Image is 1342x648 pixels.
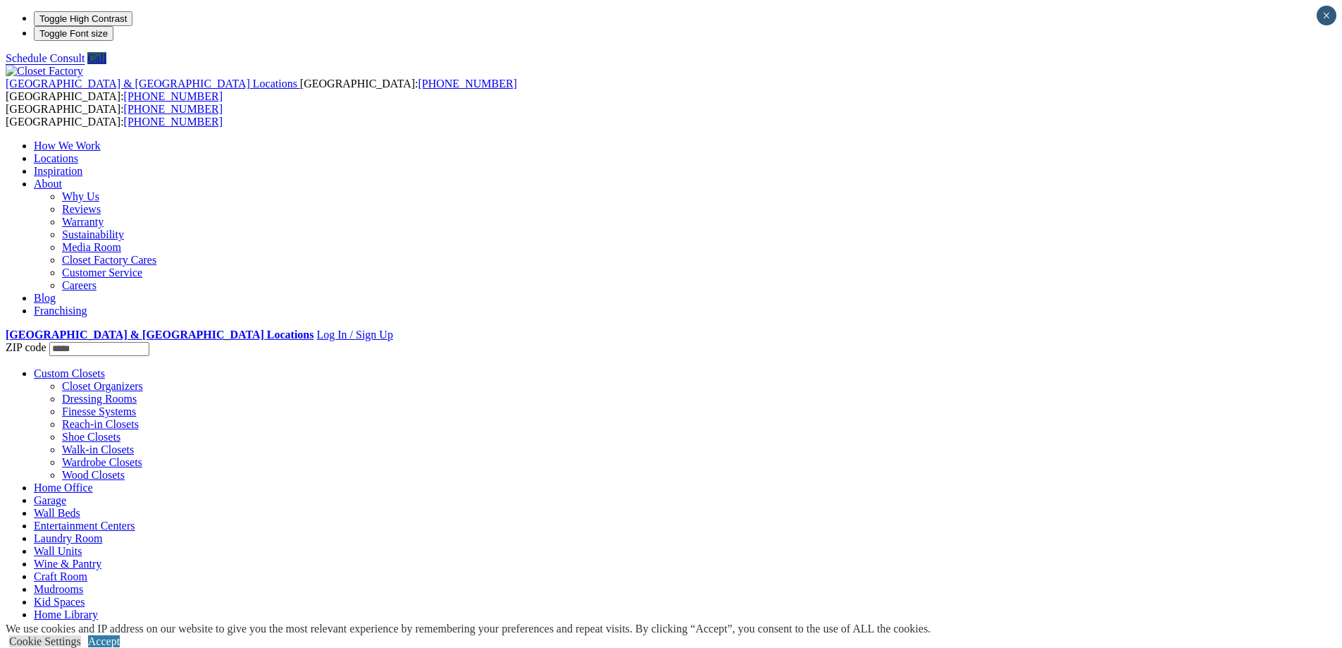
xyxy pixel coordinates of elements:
[62,190,99,202] a: Why Us
[62,456,142,468] a: Wardrobe Closets
[1317,6,1336,25] button: Close
[39,28,108,39] span: Toggle Font size
[62,405,136,417] a: Finesse Systems
[34,558,101,570] a: Wine & Pantry
[62,267,142,279] a: Customer Service
[34,532,102,544] a: Laundry Room
[34,583,83,595] a: Mudrooms
[62,418,139,430] a: Reach-in Closets
[62,393,137,405] a: Dressing Rooms
[34,178,62,190] a: About
[34,570,87,582] a: Craft Room
[124,90,223,102] a: [PHONE_NUMBER]
[34,165,82,177] a: Inspiration
[34,596,85,608] a: Kid Spaces
[88,635,120,647] a: Accept
[34,545,82,557] a: Wall Units
[62,431,120,443] a: Shoe Closets
[62,254,156,266] a: Closet Factory Cares
[34,292,56,304] a: Blog
[34,152,78,164] a: Locations
[34,494,66,506] a: Garage
[87,52,106,64] a: Call
[34,621,58,633] a: More menu text will display only on big screen
[6,52,85,64] a: Schedule Consult
[62,241,121,253] a: Media Room
[62,203,101,215] a: Reviews
[34,520,135,532] a: Entertainment Centers
[62,228,124,240] a: Sustainability
[62,380,143,392] a: Closet Organizers
[6,78,300,90] a: [GEOGRAPHIC_DATA] & [GEOGRAPHIC_DATA] Locations
[62,444,134,456] a: Walk-in Closets
[6,78,297,90] span: [GEOGRAPHIC_DATA] & [GEOGRAPHIC_DATA] Locations
[6,329,313,341] a: [GEOGRAPHIC_DATA] & [GEOGRAPHIC_DATA] Locations
[49,342,149,356] input: Enter your Zip code
[316,329,392,341] a: Log In / Sign Up
[34,609,98,621] a: Home Library
[34,140,101,152] a: How We Work
[418,78,516,90] a: [PHONE_NUMBER]
[9,635,81,647] a: Cookie Settings
[34,367,105,379] a: Custom Closets
[6,623,931,635] div: We use cookies and IP address on our website to give you the most relevant experience by remember...
[62,469,125,481] a: Wood Closets
[34,305,87,317] a: Franchising
[34,11,132,26] button: Toggle High Contrast
[34,26,113,41] button: Toggle Font size
[6,103,223,128] span: [GEOGRAPHIC_DATA]: [GEOGRAPHIC_DATA]:
[124,103,223,115] a: [PHONE_NUMBER]
[124,116,223,128] a: [PHONE_NUMBER]
[39,13,127,24] span: Toggle High Contrast
[34,507,80,519] a: Wall Beds
[6,78,517,102] span: [GEOGRAPHIC_DATA]: [GEOGRAPHIC_DATA]:
[34,482,93,494] a: Home Office
[6,341,46,353] span: ZIP code
[62,216,104,228] a: Warranty
[6,65,83,78] img: Closet Factory
[62,279,97,291] a: Careers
